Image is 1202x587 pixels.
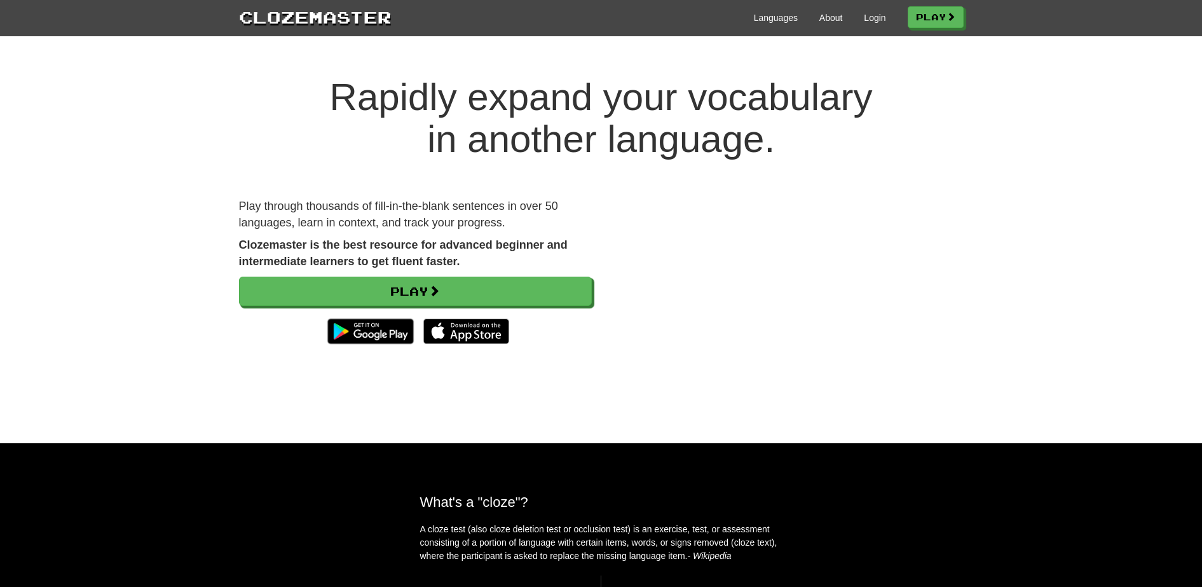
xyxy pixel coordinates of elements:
[420,494,782,510] h2: What's a "cloze"?
[423,319,509,344] img: Download_on_the_App_Store_Badge_US-UK_135x40-25178aeef6eb6b83b96f5f2d004eda3bffbb37122de64afbaef7...
[420,523,782,563] p: A cloze test (also cloze deletion test or occlusion test) is an exercise, test, or assessment con...
[754,11,798,24] a: Languages
[239,5,392,29] a: Clozemaster
[688,551,732,561] em: - Wikipedia
[908,6,964,28] a: Play
[864,11,885,24] a: Login
[321,312,420,350] img: Get it on Google Play
[819,11,843,24] a: About
[239,277,592,306] a: Play
[239,238,568,268] strong: Clozemaster is the best resource for advanced beginner and intermediate learners to get fluent fa...
[239,198,592,231] p: Play through thousands of fill-in-the-blank sentences in over 50 languages, learn in context, and...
